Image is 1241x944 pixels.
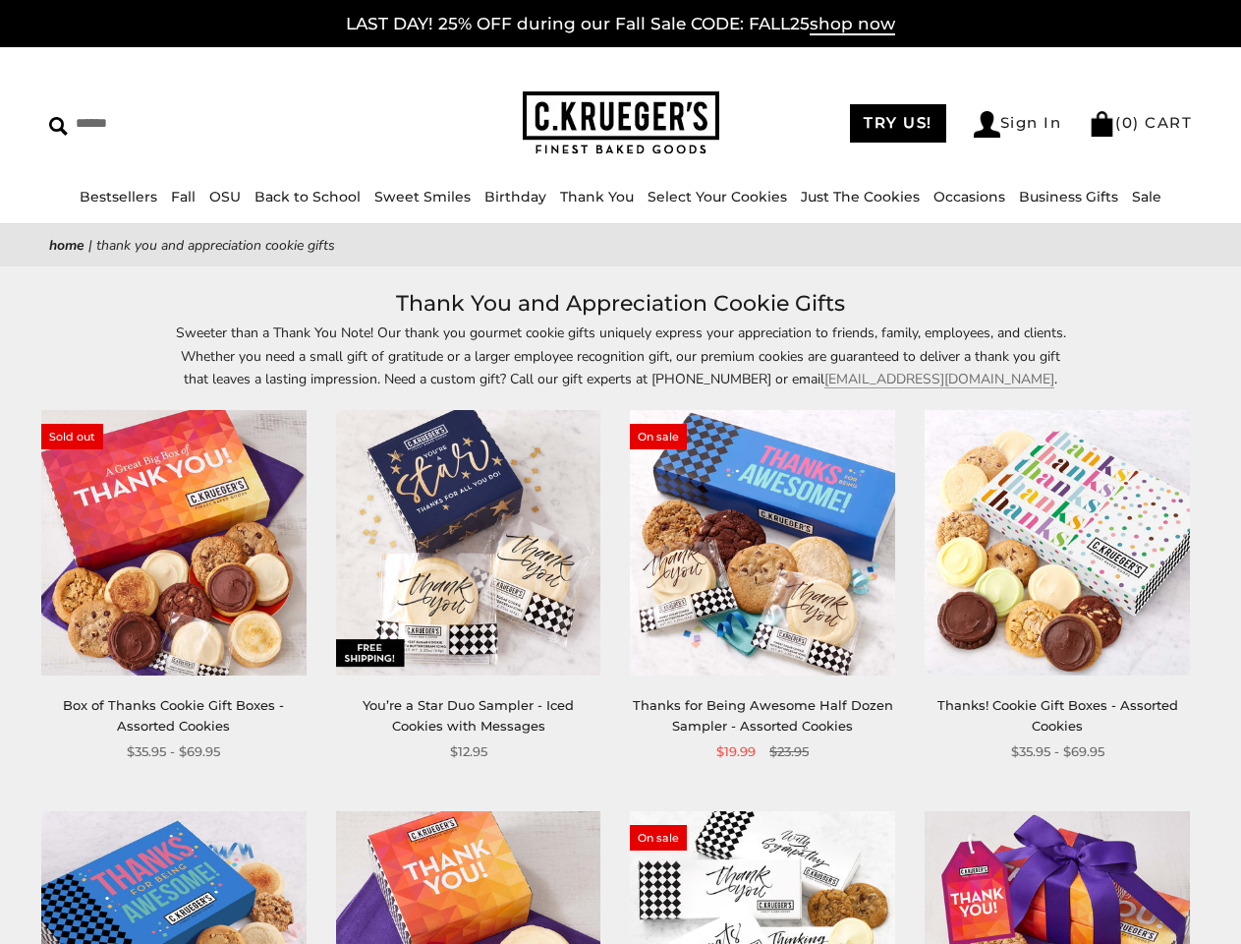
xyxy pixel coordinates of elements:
[49,117,68,136] img: Search
[648,188,787,206] a: Select Your Cookies
[1011,741,1104,762] span: $35.95 - $69.95
[716,741,756,762] span: $19.99
[560,188,634,206] a: Thank You
[769,741,809,762] span: $23.95
[209,188,241,206] a: OSU
[850,104,946,143] a: TRY US!
[49,108,310,139] input: Search
[933,188,1005,206] a: Occasions
[374,188,471,206] a: Sweet Smiles
[630,410,895,676] img: Thanks for Being Awesome Half Dozen Sampler - Assorted Cookies
[484,188,546,206] a: Birthday
[1132,188,1161,206] a: Sale
[630,825,687,851] span: On sale
[127,741,220,762] span: $35.95 - $69.95
[49,234,1192,257] nav: breadcrumbs
[363,697,574,734] a: You’re a Star Duo Sampler - Iced Cookies with Messages
[824,370,1054,388] a: [EMAIL_ADDRESS][DOMAIN_NAME]
[937,697,1178,734] a: Thanks! Cookie Gift Boxes - Assorted Cookies
[49,236,85,255] a: Home
[810,14,895,35] span: shop now
[41,424,103,449] span: Sold out
[1089,113,1192,132] a: (0) CART
[88,236,92,255] span: |
[925,410,1190,676] img: Thanks! Cookie Gift Boxes - Assorted Cookies
[1089,111,1115,137] img: Bag
[633,697,893,734] a: Thanks for Being Awesome Half Dozen Sampler - Assorted Cookies
[79,286,1162,322] h1: Thank You and Appreciation Cookie Gifts
[169,322,1073,389] p: Sweeter than a Thank You Note! Our thank you gourmet cookie gifts uniquely express your appreciat...
[80,188,157,206] a: Bestsellers
[1122,113,1134,132] span: 0
[801,188,920,206] a: Just The Cookies
[41,410,307,676] img: Box of Thanks Cookie Gift Boxes - Assorted Cookies
[974,111,1062,138] a: Sign In
[1019,188,1118,206] a: Business Gifts
[336,410,601,676] img: You’re a Star Duo Sampler - Iced Cookies with Messages
[450,741,487,762] span: $12.95
[346,14,895,35] a: LAST DAY! 25% OFF during our Fall Sale CODE: FALL25shop now
[630,424,687,449] span: On sale
[171,188,196,206] a: Fall
[63,697,284,734] a: Box of Thanks Cookie Gift Boxes - Assorted Cookies
[96,236,335,255] span: Thank You and Appreciation Cookie Gifts
[523,91,719,155] img: C.KRUEGER'S
[974,111,1000,138] img: Account
[254,188,361,206] a: Back to School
